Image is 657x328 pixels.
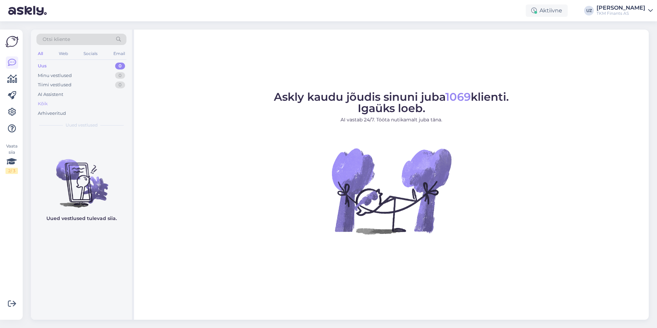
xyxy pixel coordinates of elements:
[330,129,453,253] img: No Chat active
[38,110,66,117] div: Arhiveeritud
[5,143,18,174] div: Vaata siia
[584,6,594,15] div: UZ
[597,5,653,16] a: [PERSON_NAME]TKM Finants AS
[274,90,509,115] span: Askly kaudu jõudis sinuni juba klienti. Igaüks loeb.
[5,35,19,48] img: Askly Logo
[115,81,125,88] div: 0
[46,215,117,222] p: Uued vestlused tulevad siia.
[38,72,72,79] div: Minu vestlused
[115,72,125,79] div: 0
[31,147,132,209] img: No chats
[597,11,645,16] div: TKM Finants AS
[597,5,645,11] div: [PERSON_NAME]
[112,49,126,58] div: Email
[82,49,99,58] div: Socials
[57,49,69,58] div: Web
[36,49,44,58] div: All
[38,63,47,69] div: Uus
[38,91,63,98] div: AI Assistent
[445,90,471,103] span: 1069
[274,116,509,123] p: AI vastab 24/7. Tööta nutikamalt juba täna.
[526,4,568,17] div: Aktiivne
[115,63,125,69] div: 0
[43,36,70,43] span: Otsi kliente
[66,122,98,128] span: Uued vestlused
[38,100,48,107] div: Kõik
[5,168,18,174] div: 2 / 3
[38,81,71,88] div: Tiimi vestlused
